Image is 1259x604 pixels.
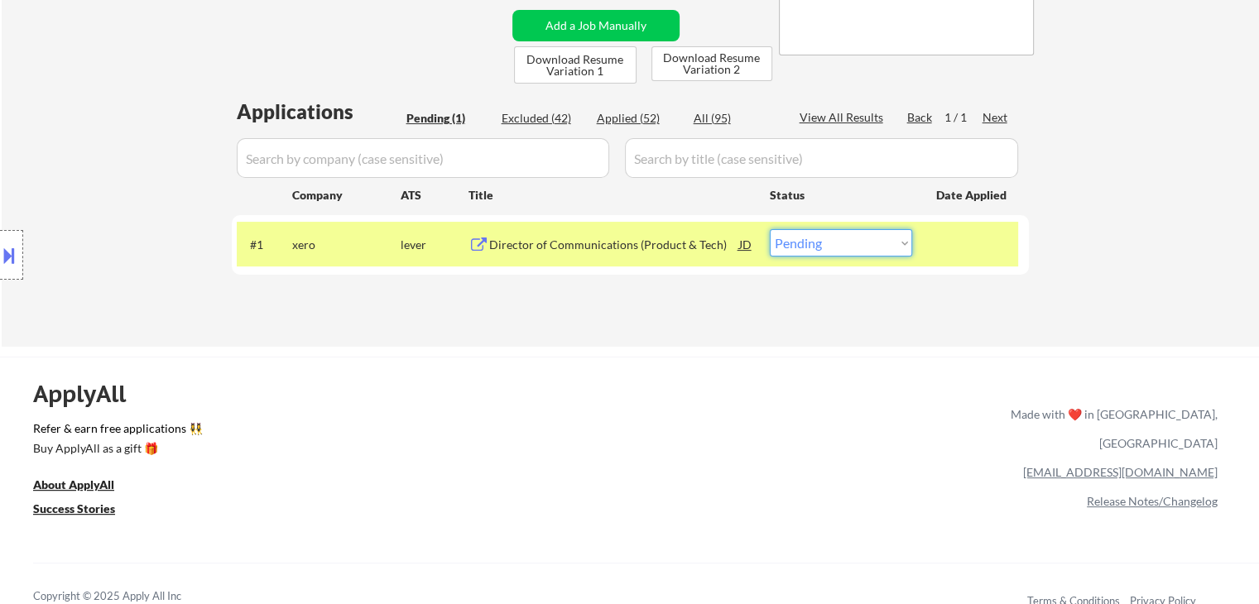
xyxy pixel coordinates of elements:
div: View All Results [800,109,888,126]
u: Success Stories [33,501,115,515]
a: Refer & earn free applications 👯‍♀️ [33,423,665,440]
div: Made with ❤️ in [GEOGRAPHIC_DATA], [GEOGRAPHIC_DATA] [1004,400,1218,458]
div: Company [292,187,401,204]
div: Next [983,109,1009,126]
div: xero [292,237,401,253]
div: Buy ApplyAll as a gift 🎁 [33,443,199,454]
div: Director of Communications (Product & Tech) [489,237,739,253]
div: Applied (52) [597,110,680,127]
div: Back [907,109,934,126]
a: [EMAIL_ADDRESS][DOMAIN_NAME] [1023,465,1218,479]
button: Add a Job Manually [512,10,680,41]
div: Applications [237,102,401,122]
a: Success Stories [33,501,137,521]
a: About ApplyAll [33,477,137,497]
div: 1 / 1 [944,109,983,126]
input: Search by company (case sensitive) [237,138,609,178]
div: Excluded (42) [502,110,584,127]
div: Title [469,187,754,204]
button: Download Resume Variation 1 [514,46,637,84]
a: Buy ApplyAll as a gift 🎁 [33,440,199,461]
a: Release Notes/Changelog [1087,494,1218,508]
input: Search by title (case sensitive) [625,138,1018,178]
div: Date Applied [936,187,1009,204]
div: ATS [401,187,469,204]
div: All (95) [694,110,776,127]
div: Pending (1) [406,110,489,127]
div: lever [401,237,469,253]
button: Download Resume Variation 2 [651,46,772,81]
div: Status [770,180,912,209]
u: About ApplyAll [33,477,114,491]
div: JD [738,229,754,259]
